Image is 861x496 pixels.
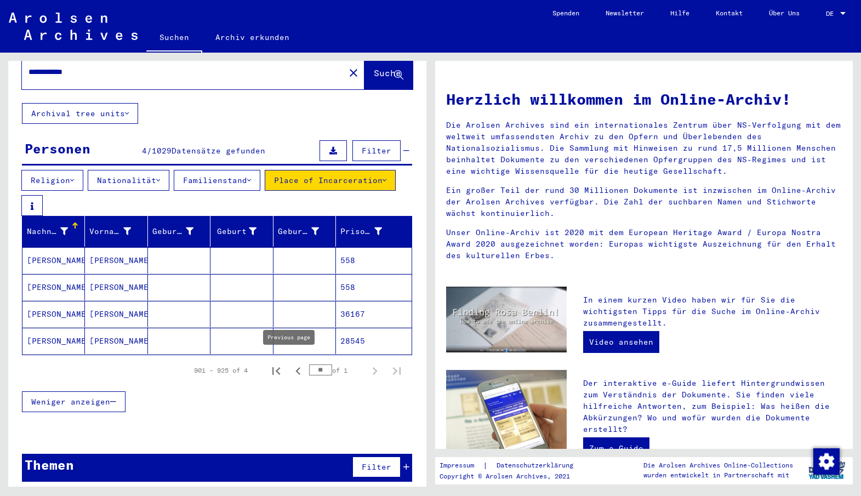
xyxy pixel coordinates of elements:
p: Ein großer Teil der rund 30 Millionen Dokumente ist inzwischen im Online-Archiv der Arolsen Archi... [446,185,842,219]
a: Impressum [440,460,483,471]
p: Copyright © Arolsen Archives, 2021 [440,471,586,481]
mat-header-cell: Geburt‏ [210,216,273,247]
mat-header-cell: Vorname [85,216,147,247]
button: Filter [352,457,401,477]
span: Weniger anzeigen [31,397,110,407]
a: Video ansehen [583,331,659,353]
button: Familienstand [174,170,260,191]
img: eguide.jpg [446,370,567,451]
mat-cell: [PERSON_NAME] [22,274,85,300]
div: Geburt‏ [215,226,256,237]
div: Geburtsname [152,223,210,240]
span: 1029 [152,146,172,156]
div: of 1 [309,365,364,375]
span: Filter [362,146,391,156]
p: Die Arolsen Archives sind ein internationales Zentrum über NS-Verfolgung mit dem weltweit umfasse... [446,119,842,177]
mat-cell: [PERSON_NAME] [85,274,147,300]
span: / [147,146,152,156]
button: Place of Incarceration [265,170,396,191]
div: Geburt‏ [215,223,272,240]
div: Personen [25,139,90,158]
div: | [440,460,586,471]
a: Zum e-Guide [583,437,649,459]
mat-cell: [PERSON_NAME] [85,247,147,273]
button: Previous page [287,360,309,381]
button: Suche [364,55,413,89]
div: Geburtsname [152,226,193,237]
div: Vorname [89,223,147,240]
mat-header-cell: Geburtsdatum [273,216,336,247]
button: Filter [352,140,401,161]
h1: Herzlich willkommen im Online-Archiv! [446,88,842,111]
button: First page [265,360,287,381]
a: Suchen [146,24,202,53]
img: video.jpg [446,287,567,352]
div: Vorname [89,226,130,237]
a: Datenschutzerklärung [488,460,586,471]
mat-header-cell: Nachname [22,216,85,247]
p: Die Arolsen Archives Online-Collections [643,460,793,470]
mat-cell: 558 [336,247,411,273]
mat-header-cell: Geburtsname [148,216,210,247]
img: Zustimmung ändern [813,448,840,475]
mat-cell: [PERSON_NAME] [85,328,147,354]
p: In einem kurzen Video haben wir für Sie die wichtigsten Tipps für die Suche im Online-Archiv zusa... [583,294,842,329]
p: Der interaktive e-Guide liefert Hintergrundwissen zum Verständnis der Dokumente. Sie finden viele... [583,378,842,435]
a: Archiv erkunden [202,24,303,50]
button: Archival tree units [22,103,138,124]
div: Prisoner # [340,226,381,237]
mat-cell: 36167 [336,301,411,327]
div: Themen [25,455,74,475]
p: wurden entwickelt in Partnerschaft mit [643,470,793,480]
span: 4 [142,146,147,156]
button: Weniger anzeigen [22,391,126,412]
mat-cell: [PERSON_NAME] [22,301,85,327]
div: Geburtsdatum [278,223,335,240]
div: Geburtsdatum [278,226,319,237]
mat-cell: [PERSON_NAME] [22,328,85,354]
img: Arolsen_neg.svg [9,13,138,40]
div: 901 – 925 of 4 [194,366,248,375]
div: Prisoner # [340,223,398,240]
span: Suche [374,67,401,78]
span: DE [826,10,838,18]
div: Nachname [27,226,68,237]
span: Datensätze gefunden [172,146,265,156]
mat-icon: close [347,66,360,79]
button: Nationalität [88,170,169,191]
span: Filter [362,462,391,472]
mat-cell: 28545 [336,328,411,354]
mat-header-cell: Prisoner # [336,216,411,247]
button: Religion [21,170,83,191]
mat-cell: [PERSON_NAME] [22,247,85,273]
mat-cell: [PERSON_NAME] [85,301,147,327]
mat-cell: 558 [336,274,411,300]
img: yv_logo.png [806,457,847,484]
button: Next page [364,360,386,381]
div: Nachname [27,223,84,240]
p: Unser Online-Archiv ist 2020 mit dem European Heritage Award / Europa Nostra Award 2020 ausgezeic... [446,227,842,261]
button: Last page [386,360,408,381]
button: Clear [343,61,364,83]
